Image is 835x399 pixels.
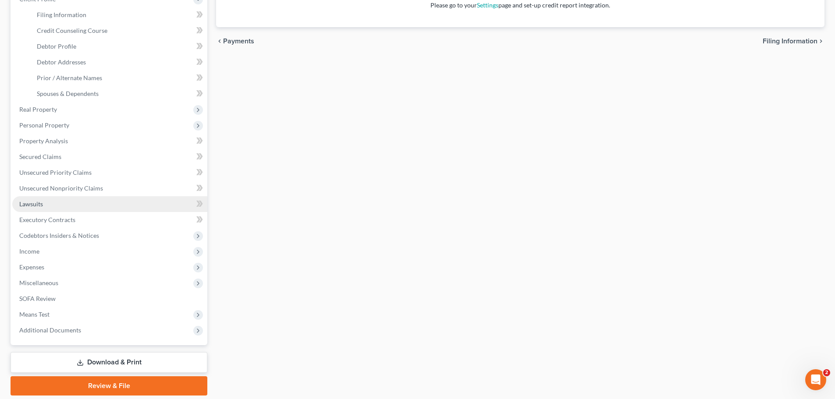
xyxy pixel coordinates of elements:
a: Spouses & Dependents [30,86,207,102]
a: Property Analysis [12,133,207,149]
span: Miscellaneous [19,279,58,286]
span: Unsecured Priority Claims [19,169,92,176]
a: Debtor Addresses [30,54,207,70]
span: Lawsuits [19,200,43,208]
a: Lawsuits [12,196,207,212]
a: Review & File [11,376,207,395]
span: Expenses [19,263,44,271]
p: Please go to your page and set-up credit report integration. [234,1,807,10]
span: Property Analysis [19,137,68,145]
button: Filing Information chevron_right [763,38,824,45]
a: Filing Information [30,7,207,23]
span: Income [19,247,39,255]
a: Settings [477,1,498,9]
a: Prior / Alternate Names [30,70,207,86]
span: Means Test [19,311,50,318]
span: Real Property [19,106,57,113]
span: Credit Counseling Course [37,27,107,34]
i: chevron_right [817,38,824,45]
a: Debtor Profile [30,39,207,54]
a: Download & Print [11,352,207,373]
a: Credit Counseling Course [30,23,207,39]
span: SOFA Review [19,295,56,302]
a: SOFA Review [12,291,207,307]
span: Executory Contracts [19,216,75,223]
iframe: Intercom live chat [805,369,826,390]
a: Executory Contracts [12,212,207,228]
span: 2 [823,369,830,376]
span: Prior / Alternate Names [37,74,102,81]
span: Payments [223,38,254,45]
i: chevron_left [216,38,223,45]
span: Debtor Profile [37,42,76,50]
span: Unsecured Nonpriority Claims [19,184,103,192]
span: Personal Property [19,121,69,129]
span: Additional Documents [19,326,81,334]
span: Secured Claims [19,153,61,160]
a: Secured Claims [12,149,207,165]
a: Unsecured Nonpriority Claims [12,180,207,196]
span: Spouses & Dependents [37,90,99,97]
span: Filing Information [763,38,817,45]
span: Debtor Addresses [37,58,86,66]
span: Codebtors Insiders & Notices [19,232,99,239]
a: Unsecured Priority Claims [12,165,207,180]
button: chevron_left Payments [216,38,254,45]
span: Filing Information [37,11,86,18]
